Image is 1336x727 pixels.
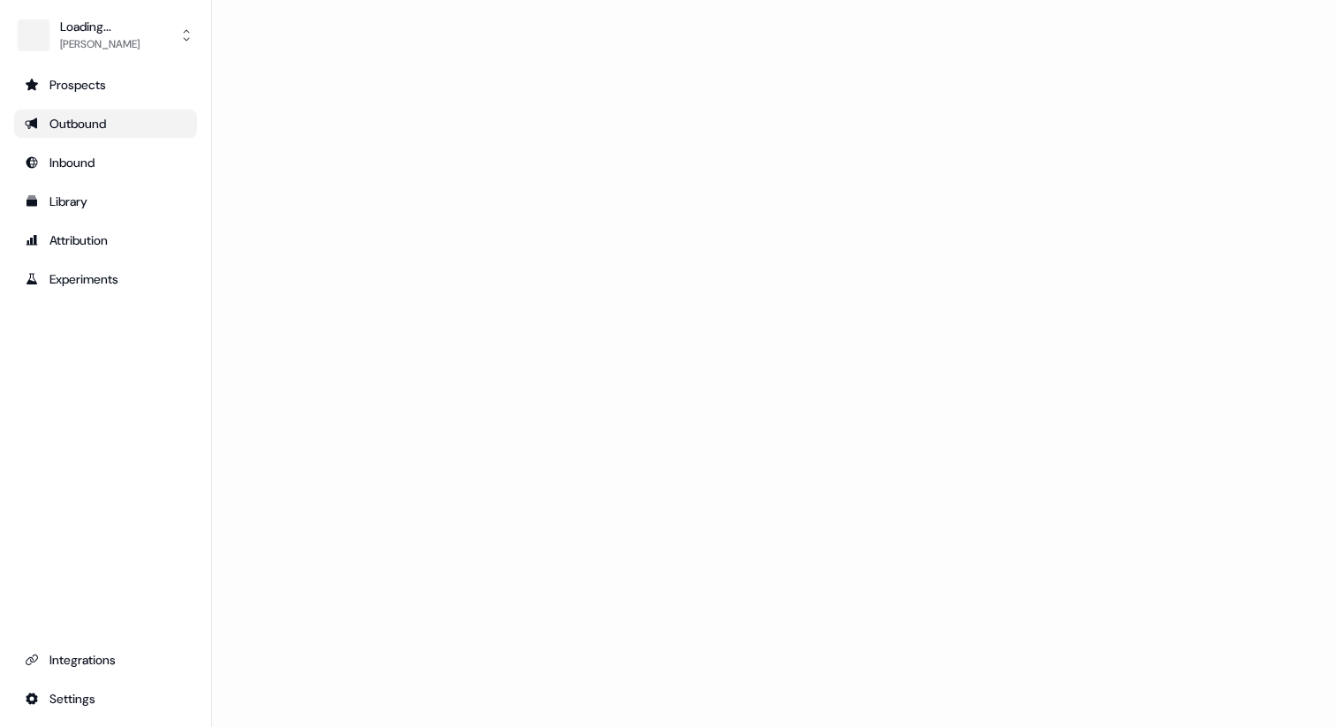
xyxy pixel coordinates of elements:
div: Settings [25,690,186,708]
div: Attribution [25,231,186,249]
div: Inbound [25,154,186,171]
button: Loading...[PERSON_NAME] [14,14,197,57]
div: Loading... [60,18,140,35]
div: Integrations [25,651,186,669]
a: Go to integrations [14,685,197,713]
a: Go to attribution [14,226,197,254]
a: Go to outbound experience [14,110,197,138]
a: Go to Inbound [14,148,197,177]
div: Library [25,193,186,210]
a: Go to templates [14,187,197,216]
div: Outbound [25,115,186,133]
div: [PERSON_NAME] [60,35,140,53]
a: Go to integrations [14,646,197,674]
div: Experiments [25,270,186,288]
div: Prospects [25,76,186,94]
a: Go to experiments [14,265,197,293]
a: Go to prospects [14,71,197,99]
